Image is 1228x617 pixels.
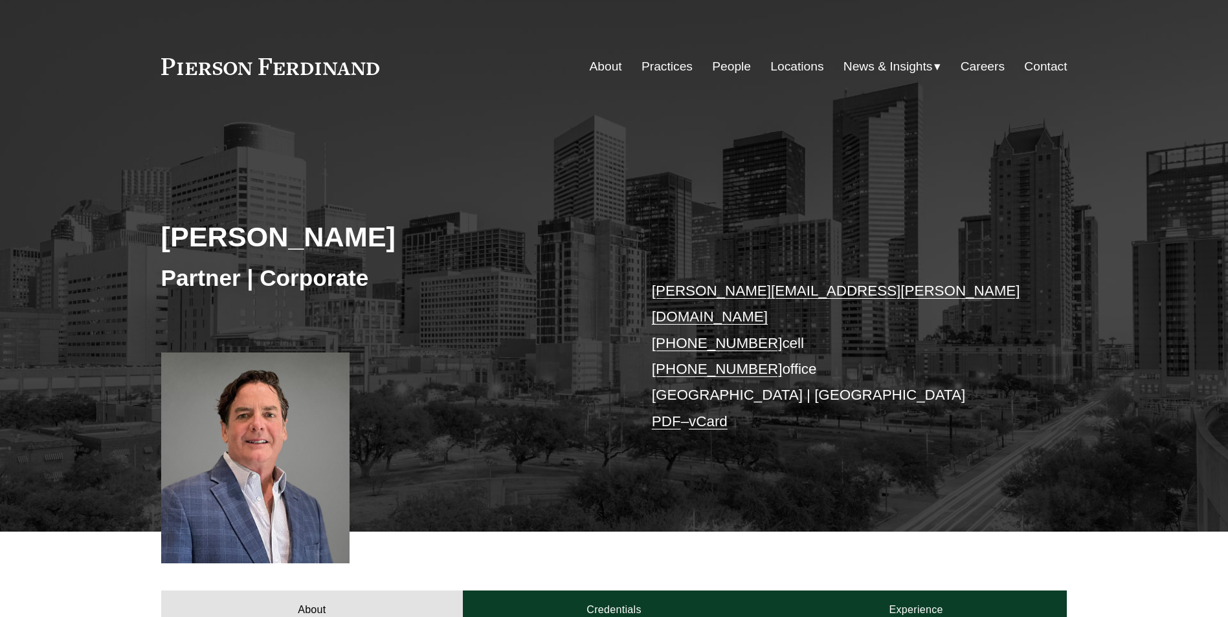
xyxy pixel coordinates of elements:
h3: Partner | Corporate [161,264,614,292]
a: About [590,54,622,79]
h2: [PERSON_NAME] [161,220,614,254]
a: [PHONE_NUMBER] [652,361,783,377]
a: vCard [689,413,728,429]
a: People [712,54,751,79]
a: folder dropdown [843,54,941,79]
a: [PERSON_NAME][EMAIL_ADDRESS][PERSON_NAME][DOMAIN_NAME] [652,283,1020,325]
a: PDF [652,413,681,429]
p: cell office [GEOGRAPHIC_DATA] | [GEOGRAPHIC_DATA] – [652,278,1029,435]
a: [PHONE_NUMBER] [652,335,783,351]
span: News & Insights [843,56,933,78]
a: Practices [642,54,693,79]
a: Careers [961,54,1005,79]
a: Locations [770,54,823,79]
a: Contact [1024,54,1067,79]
